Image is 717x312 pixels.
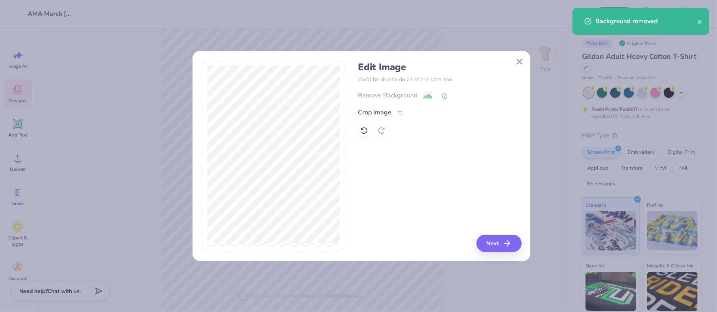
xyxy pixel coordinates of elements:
[358,62,521,73] h4: Edit Image
[358,75,521,84] p: You’ll be able to do all of this later too.
[358,108,391,117] div: Crop Image
[512,54,527,69] button: Close
[595,17,697,26] div: Background removed
[697,17,703,26] button: close
[476,235,522,252] button: Next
